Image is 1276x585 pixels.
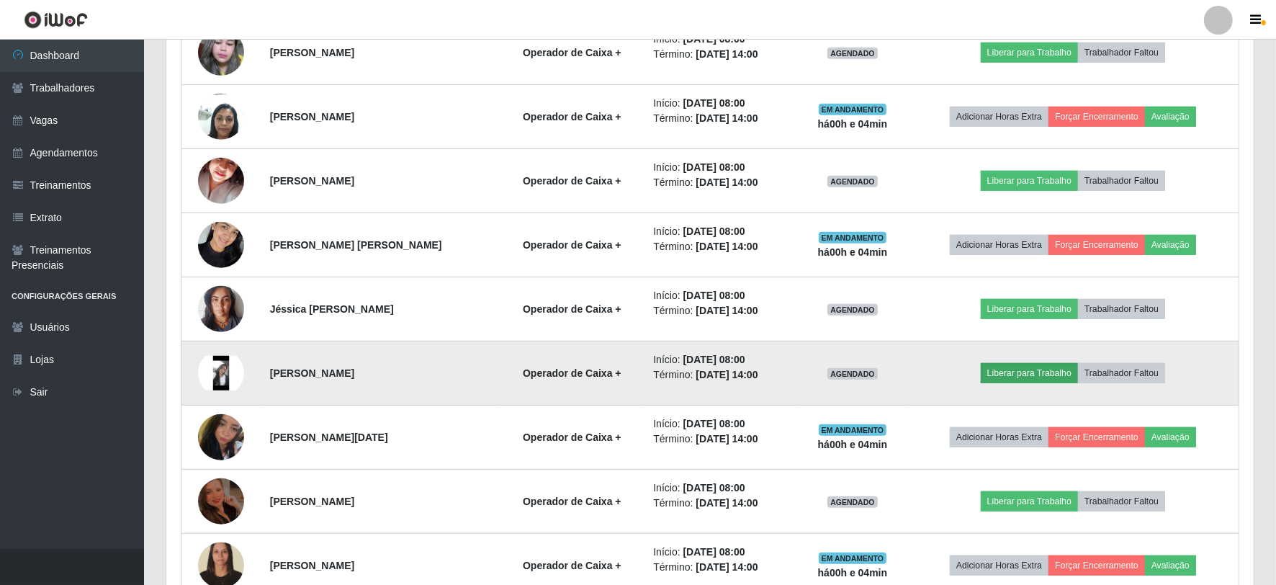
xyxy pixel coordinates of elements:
[683,225,745,237] time: [DATE] 08:00
[198,22,244,84] img: 1634907805222.jpeg
[696,305,758,316] time: [DATE] 14:00
[1078,43,1165,63] button: Trabalhador Faltou
[653,560,789,575] li: Término:
[683,482,745,494] time: [DATE] 08:00
[1048,235,1145,255] button: Forçar Encerramento
[270,111,354,122] strong: [PERSON_NAME]
[270,47,354,58] strong: [PERSON_NAME]
[653,496,789,511] li: Término:
[270,496,354,507] strong: [PERSON_NAME]
[653,111,789,126] li: Término:
[523,239,621,251] strong: Operador de Caixa +
[1145,555,1196,576] button: Avaliação
[981,171,1078,191] button: Liberar para Trabalho
[950,555,1048,576] button: Adicionar Horas Extra
[818,118,888,130] strong: há 00 h e 04 min
[1145,107,1196,127] button: Avaliação
[818,439,888,450] strong: há 00 h e 04 min
[523,367,621,379] strong: Operador de Caixa +
[696,241,758,252] time: [DATE] 14:00
[198,407,244,468] img: 1737905263534.jpeg
[270,560,354,571] strong: [PERSON_NAME]
[653,160,789,175] li: Início:
[1048,555,1145,576] button: Forçar Encerramento
[683,290,745,301] time: [DATE] 08:00
[523,175,621,187] strong: Operador de Caixa +
[270,367,354,379] strong: [PERSON_NAME]
[981,43,1078,63] button: Liberar para Trabalho
[1078,491,1165,512] button: Trabalhador Faltou
[1145,427,1196,447] button: Avaliação
[1048,427,1145,447] button: Forçar Encerramento
[270,303,394,315] strong: Jéssica [PERSON_NAME]
[653,432,789,447] li: Término:
[696,48,758,60] time: [DATE] 14:00
[981,363,1078,383] button: Liberar para Trabalho
[1078,171,1165,191] button: Trabalhador Faltou
[270,239,442,251] strong: [PERSON_NAME] [PERSON_NAME]
[819,104,887,115] span: EM ANDAMENTO
[523,47,621,58] strong: Operador de Caixa +
[198,86,244,147] img: 1678454090194.jpeg
[24,11,88,29] img: CoreUI Logo
[653,224,789,239] li: Início:
[950,427,1048,447] button: Adicionar Horas Extra
[653,239,789,254] li: Término:
[653,175,789,190] li: Término:
[696,433,758,445] time: [DATE] 14:00
[827,304,878,316] span: AGENDADO
[523,496,621,507] strong: Operador de Caixa +
[683,97,745,109] time: [DATE] 08:00
[270,175,354,187] strong: [PERSON_NAME]
[198,278,244,339] img: 1725457608338.jpeg
[1078,363,1165,383] button: Trabalhador Faltou
[653,481,789,496] li: Início:
[827,176,878,187] span: AGENDADO
[981,299,1078,319] button: Liberar para Trabalho
[981,491,1078,512] button: Liberar para Trabalho
[683,546,745,558] time: [DATE] 08:00
[198,470,244,532] img: 1745616854456.jpeg
[950,107,1048,127] button: Adicionar Horas Extra
[653,416,789,432] li: Início:
[653,288,789,303] li: Início:
[696,561,758,573] time: [DATE] 14:00
[1048,107,1145,127] button: Forçar Encerramento
[523,303,621,315] strong: Operador de Caixa +
[683,354,745,365] time: [DATE] 08:00
[523,111,621,122] strong: Operador de Caixa +
[198,140,244,222] img: 1673461881907.jpeg
[198,214,244,275] img: 1736860936757.jpeg
[696,177,758,188] time: [DATE] 14:00
[950,235,1048,255] button: Adicionar Horas Extra
[523,560,621,571] strong: Operador de Caixa +
[696,112,758,124] time: [DATE] 14:00
[653,545,789,560] li: Início:
[1078,299,1165,319] button: Trabalhador Faltou
[819,232,887,244] span: EM ANDAMENTO
[653,352,789,367] li: Início:
[270,432,388,443] strong: [PERSON_NAME][DATE]
[818,567,888,579] strong: há 00 h e 04 min
[827,496,878,508] span: AGENDADO
[819,424,887,436] span: EM ANDAMENTO
[683,161,745,173] time: [DATE] 08:00
[683,418,745,429] time: [DATE] 08:00
[653,367,789,383] li: Término:
[696,369,758,380] time: [DATE] 14:00
[819,553,887,564] span: EM ANDAMENTO
[198,356,244,390] img: 1737655206181.jpeg
[827,48,878,59] span: AGENDADO
[653,303,789,318] li: Término:
[818,246,888,258] strong: há 00 h e 04 min
[1145,235,1196,255] button: Avaliação
[653,96,789,111] li: Início:
[523,432,621,443] strong: Operador de Caixa +
[696,497,758,509] time: [DATE] 14:00
[653,47,789,62] li: Término:
[827,368,878,380] span: AGENDADO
